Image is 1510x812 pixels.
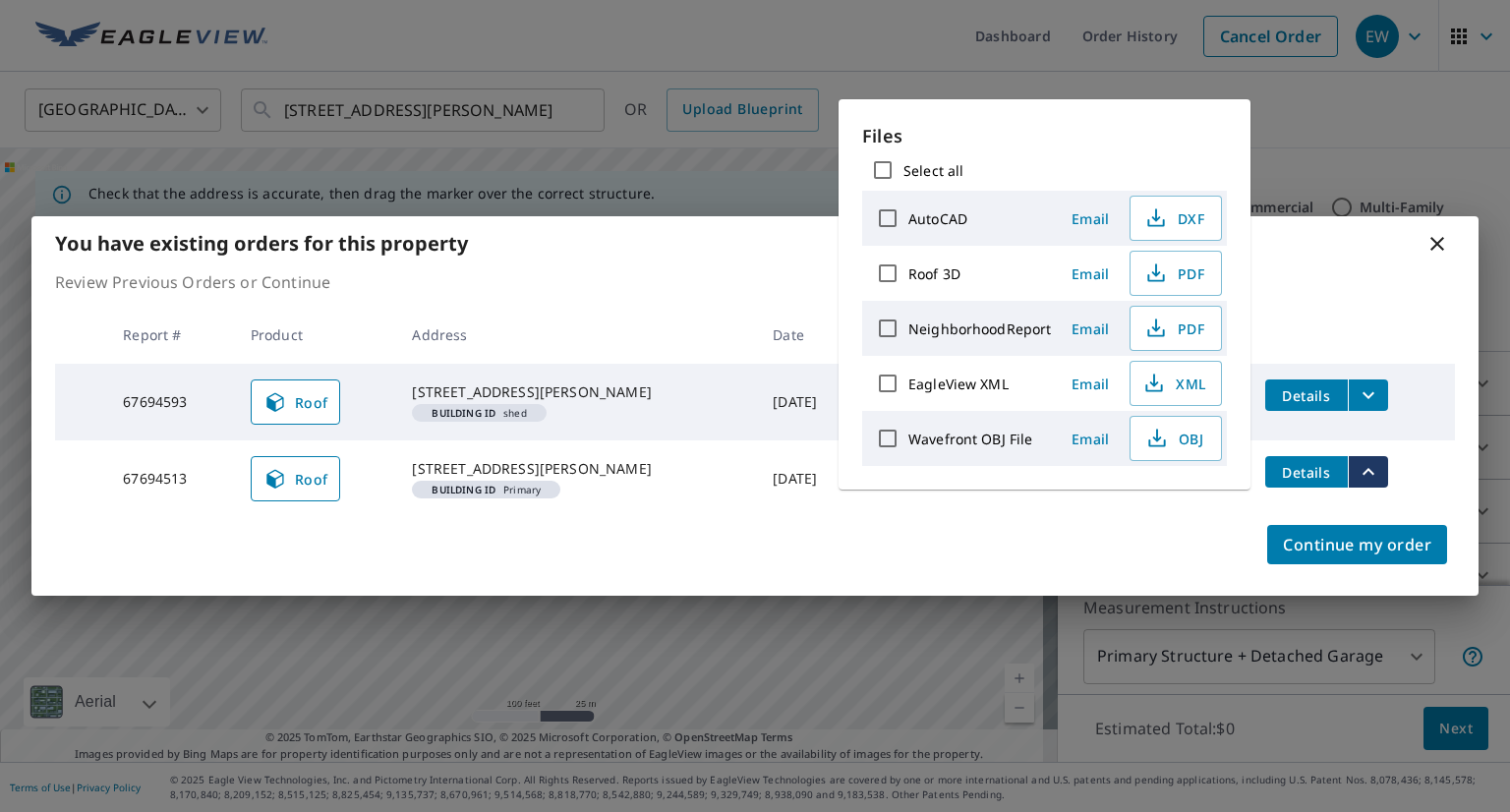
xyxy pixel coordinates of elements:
span: Primary [420,485,552,494]
span: PDF [1142,261,1205,285]
span: shed [420,408,538,418]
button: XML [1130,361,1222,406]
span: Email [1067,319,1114,338]
label: AutoCAD [908,209,967,228]
a: Roof [251,456,341,501]
button: OBJ [1130,416,1222,461]
span: XML [1142,372,1205,395]
label: Select all [903,161,963,180]
button: Email [1059,203,1122,234]
a: Roof [251,379,341,425]
th: Address [396,306,757,364]
label: Roof 3D [908,264,960,283]
td: 67694513 [107,440,235,517]
span: Continue my order [1283,531,1431,558]
span: PDF [1142,317,1205,340]
span: Details [1277,463,1336,482]
span: Roof [263,467,328,491]
button: filesDropdownBtn-67694593 [1348,379,1388,411]
p: Review Previous Orders or Continue [55,270,1455,294]
label: Wavefront OBJ File [908,430,1032,448]
span: Email [1067,209,1114,228]
span: Email [1067,430,1114,448]
button: filesDropdownBtn-67694513 [1348,456,1388,488]
span: Email [1067,375,1114,393]
b: You have existing orders for this property [55,230,468,257]
span: OBJ [1142,427,1205,450]
span: DXF [1142,206,1205,230]
th: Report # [107,306,235,364]
span: Email [1067,264,1114,283]
div: [STREET_ADDRESS][PERSON_NAME] [412,382,741,402]
button: Continue my order [1267,525,1447,564]
th: Date [757,306,857,364]
button: PDF [1130,251,1222,296]
th: Product [235,306,397,364]
td: [DATE] [757,440,857,517]
button: DXF [1130,196,1222,241]
button: detailsBtn-67694513 [1265,456,1348,488]
label: NeighborhoodReport [908,319,1051,338]
span: Details [1277,386,1336,405]
td: 67694593 [107,364,235,440]
button: Email [1059,369,1122,399]
span: Roof [263,390,328,414]
button: Email [1059,424,1122,454]
button: Email [1059,259,1122,289]
button: PDF [1130,306,1222,351]
label: EagleView XML [908,375,1009,393]
em: Building ID [432,408,495,418]
button: Email [1059,314,1122,344]
button: detailsBtn-67694593 [1265,379,1348,411]
td: [DATE] [757,364,857,440]
p: Files [862,123,1227,149]
div: [STREET_ADDRESS][PERSON_NAME] [412,459,741,479]
em: Building ID [432,485,495,494]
